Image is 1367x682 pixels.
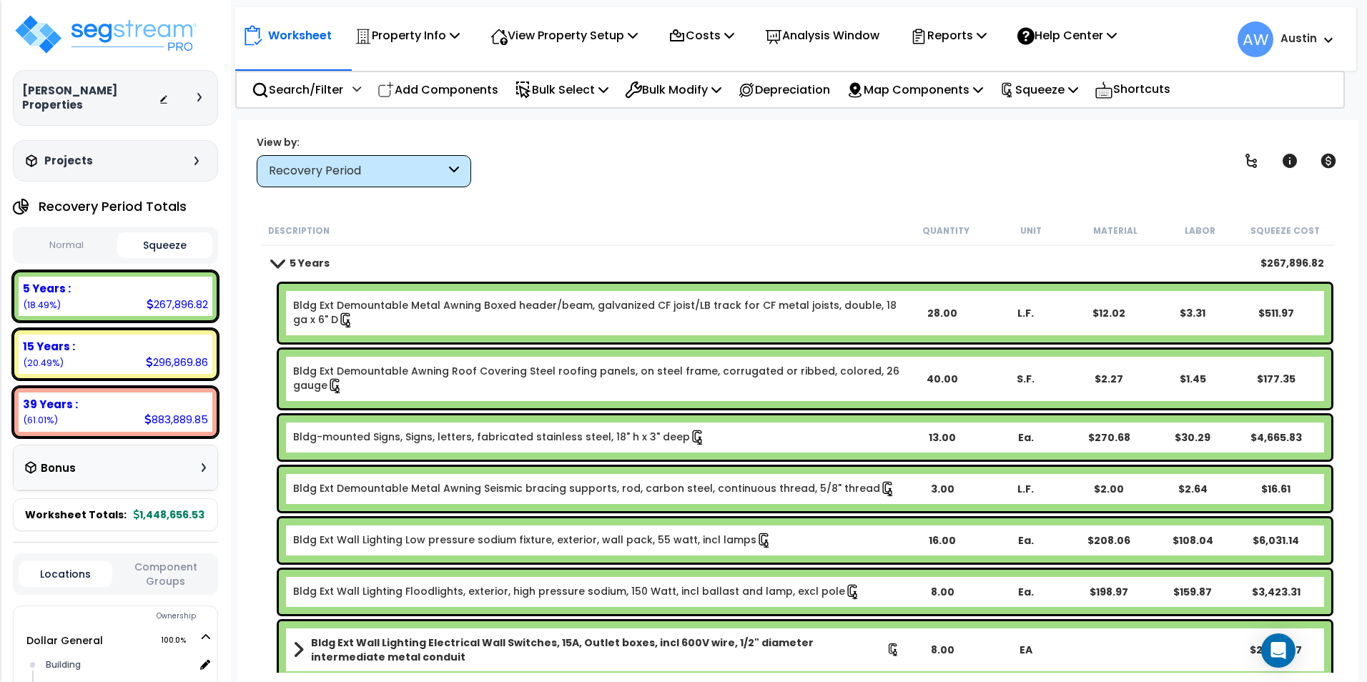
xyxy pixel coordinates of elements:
button: Squeeze [117,232,212,258]
div: L.F. [984,306,1067,320]
div: 28.00 [902,306,984,320]
p: Map Components [847,80,983,99]
div: 8.00 [902,643,984,657]
div: $267,896.82 [1260,256,1324,270]
p: Squeeze [1000,80,1078,99]
div: $159.87 [1152,585,1234,599]
a: Individual Item [293,364,900,394]
a: Assembly Title [293,636,900,664]
p: Shortcuts [1095,79,1170,100]
div: $2.27 [1068,372,1150,386]
h4: Recovery Period Totals [39,199,187,214]
div: $511.97 [1235,306,1317,320]
span: 100.0% [161,632,199,649]
div: $16.61 [1235,482,1317,496]
span: AW [1238,21,1273,57]
div: Ea. [984,585,1067,599]
small: Material [1093,225,1137,237]
span: Worksheet Totals: [25,508,127,522]
b: 39 Years : [23,397,78,412]
div: $208.06 [1068,533,1150,548]
div: 40.00 [902,372,984,386]
div: Depreciation [730,73,838,107]
div: $198.97 [1068,585,1150,599]
p: View Property Setup [490,26,638,45]
h3: Projects [44,154,93,168]
div: S.F. [984,372,1067,386]
div: $3.31 [1152,306,1234,320]
div: View by: [257,135,471,149]
p: Costs [668,26,734,45]
div: Ea. [984,430,1067,445]
div: 267,896.82 [147,297,208,312]
b: Bldg Ext Wall Lighting Electrical Wall Switches, 15A, Outlet boxes, incl 600V wire, 1/2" diameter... [311,636,887,664]
small: Unit [1020,225,1042,237]
div: L.F. [984,482,1067,496]
p: Analysis Window [765,26,879,45]
h3: [PERSON_NAME] Properties [22,84,159,112]
a: Individual Item [293,584,861,600]
div: 296,869.86 [146,355,208,370]
a: Individual Item [293,430,706,445]
small: Quantity [922,225,969,237]
button: Locations [19,561,112,587]
p: Property Info [355,26,460,45]
div: $4,665.83 [1235,430,1317,445]
small: (20.49%) [23,357,64,369]
b: 5 Years : [23,281,71,296]
div: $30.29 [1152,430,1234,445]
a: Individual Item [293,533,772,548]
p: Depreciation [738,80,830,99]
small: (18.49%) [23,299,61,311]
small: (61.01%) [23,414,58,426]
div: $108.04 [1152,533,1234,548]
div: $2.64 [1152,482,1234,496]
b: Austin [1280,31,1317,46]
div: $2.00 [1068,482,1150,496]
b: 1,448,656.53 [134,508,204,522]
div: $2,550.07 [1235,643,1317,657]
div: 8.00 [902,585,984,599]
div: Open Intercom Messenger [1261,633,1296,668]
div: $1.45 [1152,372,1234,386]
b: 15 Years : [23,339,75,354]
div: $177.35 [1235,372,1317,386]
p: Help Center [1017,26,1117,45]
div: Ownership [42,608,217,625]
div: Building [42,656,194,673]
p: Bulk Select [515,80,608,99]
div: Shortcuts [1087,72,1178,107]
p: Reports [910,26,987,45]
img: logo_pro_r.png [13,13,199,56]
div: $3,423.31 [1235,585,1317,599]
div: 13.00 [902,430,984,445]
p: Add Components [377,80,498,99]
div: 16.00 [902,533,984,548]
div: Ea. [984,533,1067,548]
div: EA [984,643,1067,657]
b: 5 Years [290,256,330,270]
div: 3.00 [902,482,984,496]
button: Component Groups [119,559,212,589]
div: $6,031.14 [1235,533,1317,548]
div: $12.02 [1068,306,1150,320]
p: Worksheet [268,26,332,45]
h3: Bonus [41,463,76,475]
div: Add Components [370,73,506,107]
div: 883,889.85 [144,412,208,427]
a: Dollar General 100.0% [26,633,103,648]
small: Labor [1185,225,1215,237]
a: Individual Item [293,481,896,497]
small: Description [268,225,330,237]
a: Individual Item [293,298,900,328]
small: Squeeze Cost [1250,225,1320,237]
div: $270.68 [1068,430,1150,445]
button: Normal [19,233,114,258]
p: Bulk Modify [625,80,721,99]
div: Recovery Period [269,163,445,179]
p: Search/Filter [252,80,343,99]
